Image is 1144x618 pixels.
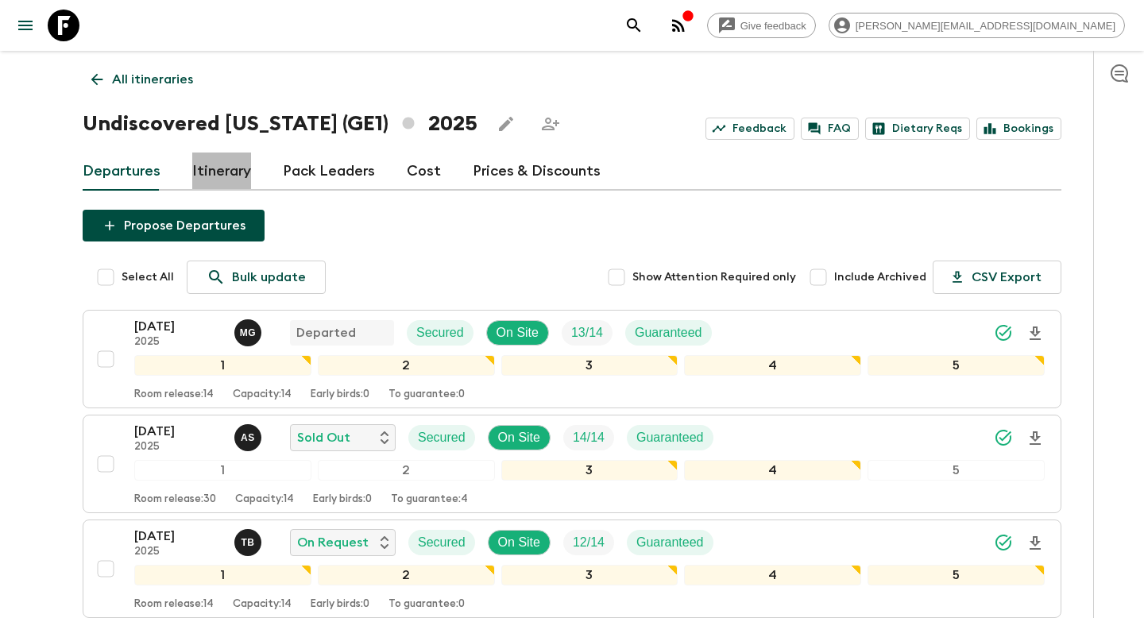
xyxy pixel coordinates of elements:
[241,536,254,549] p: T B
[418,428,466,447] p: Secured
[497,323,539,342] p: On Site
[134,441,222,454] p: 2025
[563,530,614,555] div: Trip Fill
[488,530,551,555] div: On Site
[134,598,214,611] p: Room release: 14
[311,388,369,401] p: Early birds: 0
[501,565,678,585] div: 3
[318,565,495,585] div: 2
[134,527,222,546] p: [DATE]
[994,533,1013,552] svg: Synced Successfully
[235,493,294,506] p: Capacity: 14
[297,428,350,447] p: Sold Out
[313,493,372,506] p: Early birds: 0
[868,565,1045,585] div: 5
[408,530,475,555] div: Secured
[318,355,495,376] div: 2
[234,534,265,547] span: Tamar Bulbulashvili
[571,323,603,342] p: 13 / 14
[407,153,441,191] a: Cost
[498,533,540,552] p: On Site
[134,336,222,349] p: 2025
[834,269,926,285] span: Include Archived
[535,108,566,140] span: Share this itinerary
[994,428,1013,447] svg: Synced Successfully
[707,13,816,38] a: Give feedback
[1026,324,1045,343] svg: Download Onboarding
[732,20,815,32] span: Give feedback
[232,268,306,287] p: Bulk update
[684,565,861,585] div: 4
[684,355,861,376] div: 4
[563,425,614,450] div: Trip Fill
[311,598,369,611] p: Early birds: 0
[1026,534,1045,553] svg: Download Onboarding
[1026,429,1045,448] svg: Download Onboarding
[801,118,859,140] a: FAQ
[134,460,311,481] div: 1
[391,493,468,506] p: To guarantee: 4
[994,323,1013,342] svg: Synced Successfully
[134,388,214,401] p: Room release: 14
[187,261,326,294] a: Bulk update
[498,428,540,447] p: On Site
[636,428,704,447] p: Guaranteed
[297,533,369,552] p: On Request
[865,118,970,140] a: Dietary Reqs
[283,153,375,191] a: Pack Leaders
[134,317,222,336] p: [DATE]
[618,10,650,41] button: search adventures
[636,533,704,552] p: Guaranteed
[933,261,1061,294] button: CSV Export
[847,20,1124,32] span: [PERSON_NAME][EMAIL_ADDRESS][DOMAIN_NAME]
[83,210,265,241] button: Propose Departures
[488,425,551,450] div: On Site
[83,415,1061,513] button: [DATE]2025Ana SikharulidzeSold OutSecuredOn SiteTrip FillGuaranteed12345Room release:30Capacity:1...
[83,520,1061,618] button: [DATE]2025Tamar BulbulashviliOn RequestSecuredOn SiteTrip FillGuaranteed12345Room release:14Capac...
[83,108,477,140] h1: Undiscovered [US_STATE] (GE1) 2025
[501,355,678,376] div: 3
[868,460,1045,481] div: 5
[122,269,174,285] span: Select All
[83,64,202,95] a: All itineraries
[234,429,265,442] span: Ana Sikharulidze
[83,153,160,191] a: Departures
[976,118,1061,140] a: Bookings
[134,355,311,376] div: 1
[418,533,466,552] p: Secured
[635,323,702,342] p: Guaranteed
[134,422,222,441] p: [DATE]
[296,323,356,342] p: Departed
[134,565,311,585] div: 1
[416,323,464,342] p: Secured
[134,493,216,506] p: Room release: 30
[83,310,1061,408] button: [DATE]2025Mariam GabichvadzeDepartedSecuredOn SiteTrip FillGuaranteed12345Room release:14Capacity...
[684,460,861,481] div: 4
[192,153,251,191] a: Itinerary
[407,320,473,346] div: Secured
[632,269,796,285] span: Show Attention Required only
[573,428,605,447] p: 14 / 14
[473,153,601,191] a: Prices & Discounts
[234,529,265,556] button: TB
[134,546,222,558] p: 2025
[868,355,1045,376] div: 5
[562,320,613,346] div: Trip Fill
[234,424,265,451] button: AS
[486,320,549,346] div: On Site
[829,13,1125,38] div: [PERSON_NAME][EMAIL_ADDRESS][DOMAIN_NAME]
[233,388,292,401] p: Capacity: 14
[388,388,465,401] p: To guarantee: 0
[388,598,465,611] p: To guarantee: 0
[112,70,193,89] p: All itineraries
[573,533,605,552] p: 12 / 14
[10,10,41,41] button: menu
[234,324,265,337] span: Mariam Gabichvadze
[318,460,495,481] div: 2
[408,425,475,450] div: Secured
[705,118,794,140] a: Feedback
[241,431,255,444] p: A S
[501,460,678,481] div: 3
[490,108,522,140] button: Edit this itinerary
[233,598,292,611] p: Capacity: 14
